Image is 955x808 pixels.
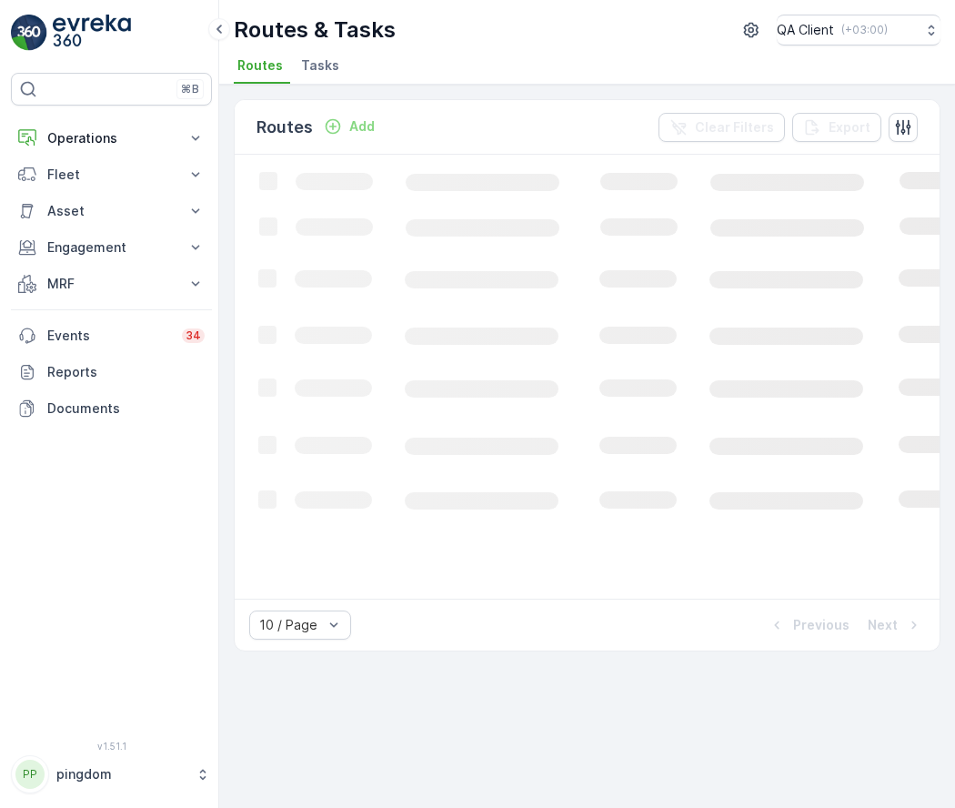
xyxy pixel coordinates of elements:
[317,116,382,137] button: Add
[186,328,201,343] p: 34
[47,327,171,345] p: Events
[301,56,339,75] span: Tasks
[47,129,176,147] p: Operations
[829,118,870,136] p: Export
[11,741,212,752] span: v 1.51.1
[47,363,205,381] p: Reports
[841,23,888,37] p: ( +03:00 )
[11,15,47,51] img: logo
[234,15,396,45] p: Routes & Tasks
[11,755,212,793] button: PPpingdom
[695,118,774,136] p: Clear Filters
[349,117,375,136] p: Add
[792,113,881,142] button: Export
[256,115,313,140] p: Routes
[47,275,176,293] p: MRF
[15,760,45,789] div: PP
[11,318,212,354] a: Events34
[47,202,176,220] p: Asset
[11,229,212,266] button: Engagement
[11,193,212,229] button: Asset
[56,765,186,783] p: pingdom
[11,390,212,427] a: Documents
[11,120,212,157] button: Operations
[11,354,212,390] a: Reports
[793,616,849,634] p: Previous
[766,614,851,636] button: Previous
[11,266,212,302] button: MRF
[53,15,131,51] img: logo_light-DOdMpM7g.png
[47,399,205,418] p: Documents
[866,614,925,636] button: Next
[777,15,940,45] button: QA Client(+03:00)
[11,157,212,193] button: Fleet
[777,21,834,39] p: QA Client
[47,166,176,184] p: Fleet
[237,56,283,75] span: Routes
[181,82,199,96] p: ⌘B
[868,616,898,634] p: Next
[658,113,785,142] button: Clear Filters
[47,238,176,257] p: Engagement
